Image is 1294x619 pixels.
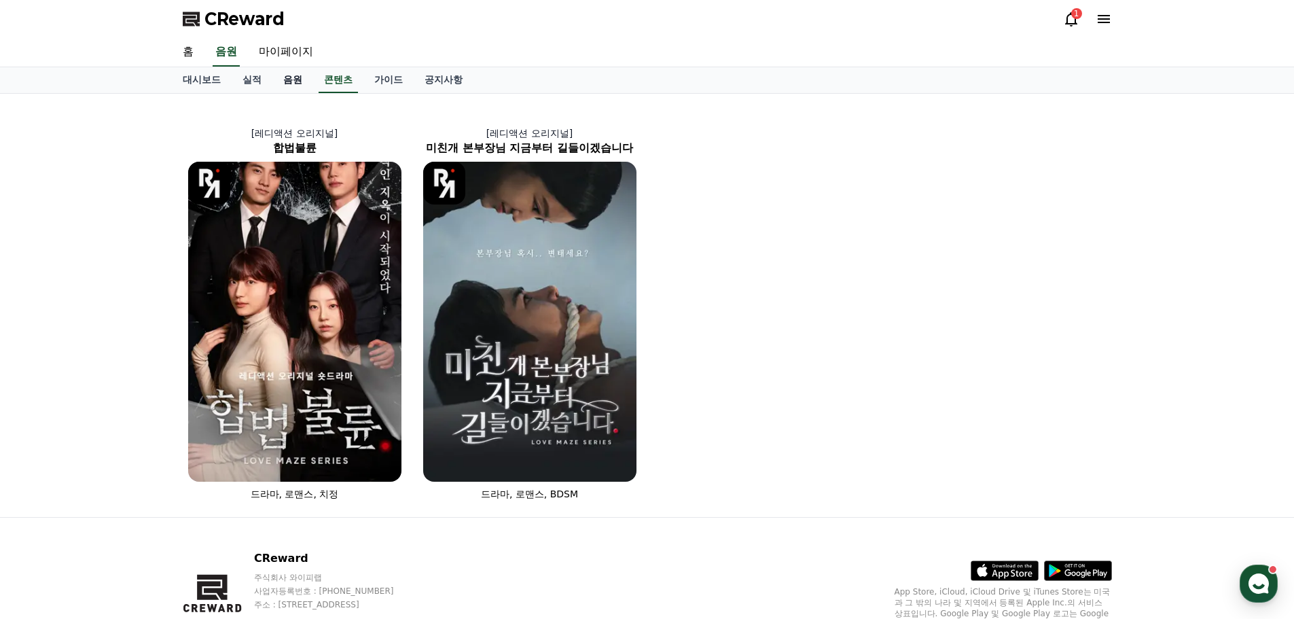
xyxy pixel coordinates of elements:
[1071,8,1082,19] div: 1
[232,67,272,93] a: 실적
[188,162,231,205] img: [object Object] Logo
[423,162,466,205] img: [object Object] Logo
[213,38,240,67] a: 음원
[1063,11,1079,27] a: 1
[414,67,473,93] a: 공지사항
[412,116,647,512] a: [레디액션 오리지널] 미친개 본부장님 지금부터 길들이겠습니다 미친개 본부장님 지금부터 길들이겠습니다 [object Object] Logo 드라마, 로맨스, BDSM
[177,116,412,512] a: [레디액션 오리지널] 합법불륜 합법불륜 [object Object] Logo 드라마, 로맨스, 치정
[177,140,412,156] h2: 합법불륜
[183,8,285,30] a: CReward
[423,162,636,482] img: 미친개 본부장님 지금부터 길들이겠습니다
[177,126,412,140] p: [레디액션 오리지널]
[481,489,578,499] span: 드라마, 로맨스, BDSM
[254,550,420,567] p: CReward
[172,38,204,67] a: 홈
[254,586,420,597] p: 사업자등록번호 : [PHONE_NUMBER]
[124,452,141,463] span: 대화
[254,599,420,610] p: 주소 : [STREET_ADDRESS]
[412,126,647,140] p: [레디액션 오리지널]
[188,162,401,482] img: 합법불륜
[43,451,51,462] span: 홈
[272,67,313,93] a: 음원
[248,38,324,67] a: 마이페이지
[90,431,175,465] a: 대화
[210,451,226,462] span: 설정
[251,489,339,499] span: 드라마, 로맨스, 치정
[175,431,261,465] a: 설정
[172,67,232,93] a: 대시보드
[319,67,358,93] a: 콘텐츠
[363,67,414,93] a: 가이드
[412,140,647,156] h2: 미친개 본부장님 지금부터 길들이겠습니다
[254,572,420,583] p: 주식회사 와이피랩
[204,8,285,30] span: CReward
[4,431,90,465] a: 홈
